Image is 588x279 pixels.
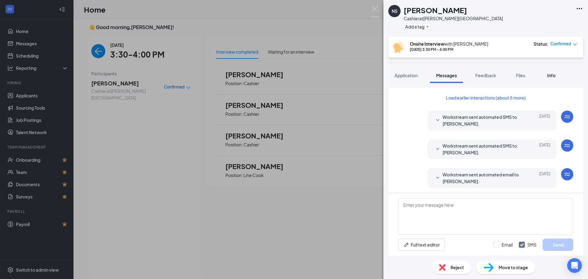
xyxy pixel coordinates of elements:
div: Cashier at [PERSON_NAME][GEOGRAPHIC_DATA] [404,15,503,21]
span: [DATE] [539,142,550,156]
div: NS [392,8,398,14]
span: [DATE] [539,171,550,185]
svg: WorkstreamLogo [563,171,571,178]
div: Status : [533,41,548,47]
svg: Pen [403,242,409,248]
span: Move to stage [499,264,528,271]
svg: SmallChevronDown [434,117,441,124]
svg: WorkstreamLogo [563,113,571,120]
span: Workstream sent automated email to [PERSON_NAME]. [443,171,523,185]
svg: SmallChevronDown [434,145,441,153]
svg: Ellipses [576,5,583,12]
div: with [PERSON_NAME] [410,41,488,47]
button: PlusAdd a tag [404,23,431,30]
svg: WorkstreamLogo [563,142,571,149]
button: Load earlier interactions (about 5 more) [441,93,531,103]
button: Full text editorPen [398,239,445,251]
span: Workstream sent automated SMS to [PERSON_NAME]. [443,142,523,156]
b: Onsite Interview [410,41,444,47]
div: Open Intercom Messenger [567,258,582,273]
h1: [PERSON_NAME] [404,5,467,15]
span: Messages [436,73,457,78]
span: Workstream sent automated SMS to [PERSON_NAME]. [443,114,523,127]
div: [DATE] 3:30 PM - 4:00 PM [410,47,488,52]
svg: SmallChevronDown [434,174,441,182]
span: Application [394,73,418,78]
span: Confirmed [550,41,571,47]
span: Reject [450,264,464,271]
span: [DATE] [539,114,550,127]
span: Files [516,73,525,78]
span: Info [547,73,556,78]
button: Send [543,239,573,251]
span: Feedback [475,73,496,78]
svg: Plus [426,25,429,28]
span: down [573,42,577,47]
